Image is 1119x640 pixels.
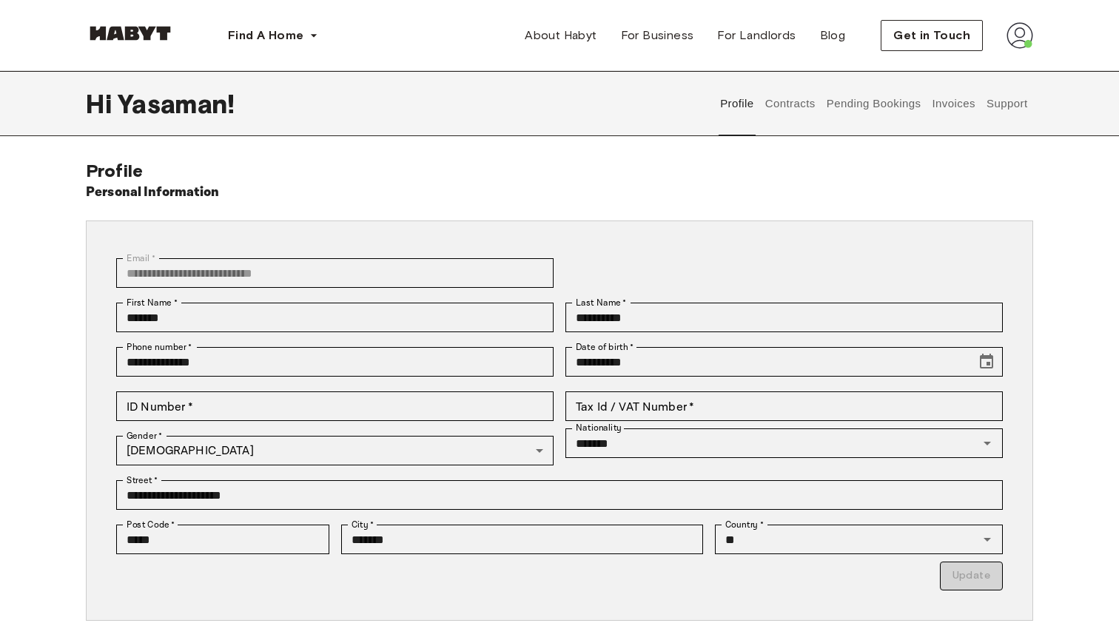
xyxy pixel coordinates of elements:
[228,27,303,44] span: Find A Home
[525,27,597,44] span: About Habyt
[127,296,178,309] label: First Name
[881,20,983,51] button: Get in Touch
[893,27,970,44] span: Get in Touch
[977,529,998,550] button: Open
[984,71,1029,136] button: Support
[127,474,158,487] label: Street
[576,422,622,434] label: Nationality
[715,71,1033,136] div: user profile tabs
[86,182,220,203] h6: Personal Information
[717,27,796,44] span: For Landlords
[930,71,977,136] button: Invoices
[127,252,155,265] label: Email
[824,71,923,136] button: Pending Bookings
[719,71,756,136] button: Profile
[127,518,175,531] label: Post Code
[972,347,1001,377] button: Choose date, selected date is Dec 18, 1999
[609,21,706,50] a: For Business
[725,518,764,531] label: Country
[86,26,175,41] img: Habyt
[576,296,627,309] label: Last Name
[808,21,858,50] a: Blog
[118,88,235,119] span: Yasaman !
[705,21,807,50] a: For Landlords
[116,258,554,288] div: You can't change your email address at the moment. Please reach out to customer support in case y...
[116,436,554,465] div: [DEMOGRAPHIC_DATA]
[576,340,634,354] label: Date of birth
[86,160,143,181] span: Profile
[763,71,817,136] button: Contracts
[977,433,998,454] button: Open
[621,27,694,44] span: For Business
[127,340,192,354] label: Phone number
[127,429,162,442] label: Gender
[513,21,608,50] a: About Habyt
[352,518,374,531] label: City
[216,21,330,50] button: Find A Home
[820,27,846,44] span: Blog
[1007,22,1033,49] img: avatar
[86,88,118,119] span: Hi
